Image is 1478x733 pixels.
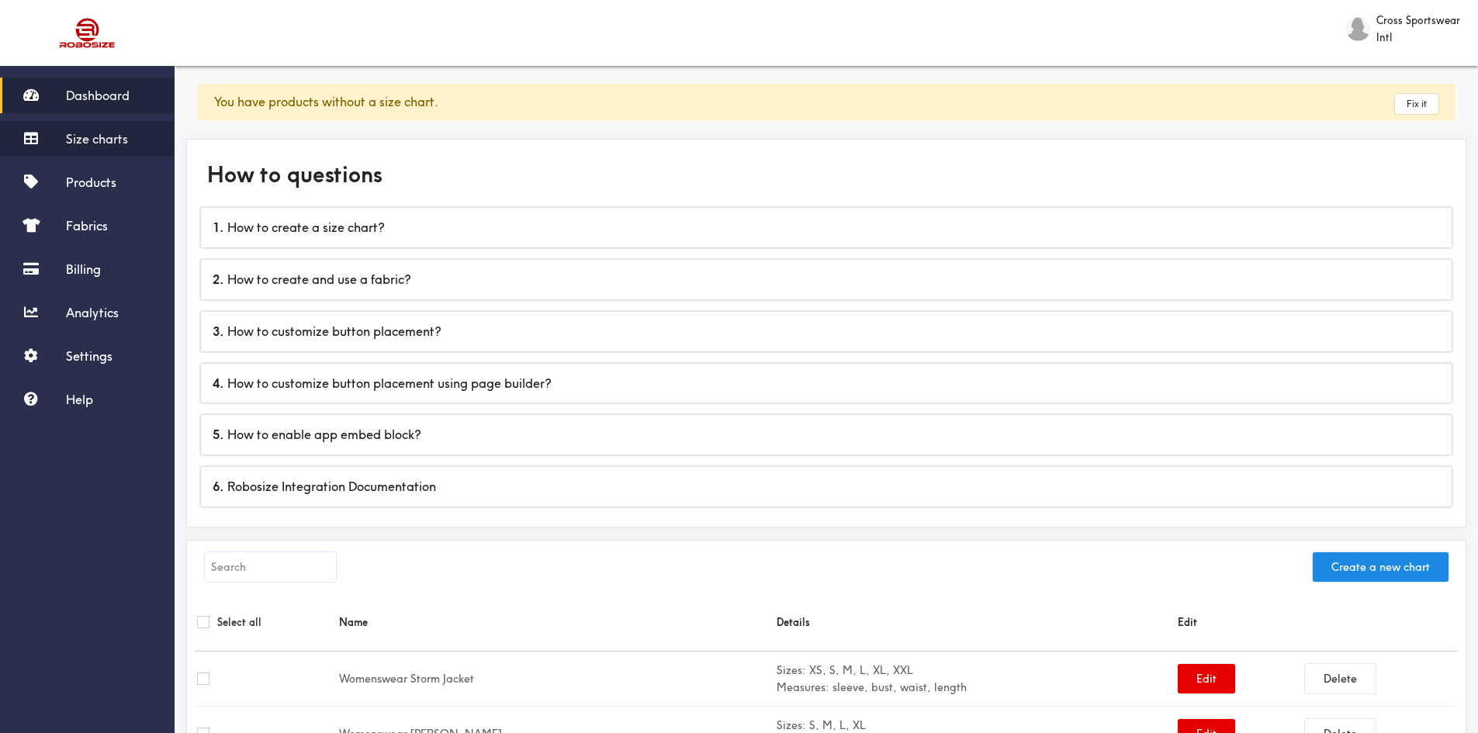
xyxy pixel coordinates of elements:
img: Robosize [29,12,146,54]
b: 5 . [213,427,224,442]
span: Billing [66,261,101,277]
input: Search [205,552,336,582]
th: Name [337,593,774,652]
label: Select all [217,614,261,631]
a: Fix it [1395,94,1438,114]
b: Sizes: [777,663,806,677]
div: How to customize button placement? [201,312,1452,351]
span: Fabrics [66,218,108,233]
div: Robosize Integration Documentation [201,467,1452,507]
span: Products [66,175,116,190]
div: How to enable app embed block? [201,415,1452,455]
b: 2 . [213,271,224,287]
b: Measures: [777,680,829,694]
button: Delete [1305,664,1376,693]
span: Size charts [66,131,128,147]
span: Help [66,392,93,407]
span: Settings [66,348,112,364]
div: How to create a size chart? [201,208,1452,247]
b: 4 . [213,375,224,391]
div: You have products without a size chart. [198,84,1455,120]
div: How to customize button placement using page builder? [201,364,1452,403]
th: Edit [1175,593,1458,652]
span: Dashboard [66,88,130,103]
b: Sizes: [777,718,806,732]
span: Cross Sportswear Intl [1376,12,1462,46]
div: How to questions [195,147,1458,202]
th: Details [774,593,1175,652]
button: Edit [1178,664,1235,693]
b: 1 . [213,220,224,235]
span: Analytics [66,305,119,320]
div: How to create and use a fabric? [201,260,1452,299]
b: 6 . [213,479,224,494]
b: 3 . [213,323,224,339]
td: XS, S, M, L, XL, XXL sleeve, bust, waist, length [774,652,1175,707]
button: Create a new chart [1313,552,1449,582]
td: Womenswear Storm Jacket [337,652,774,707]
img: Cross Sportswear Intl [1346,16,1370,41]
